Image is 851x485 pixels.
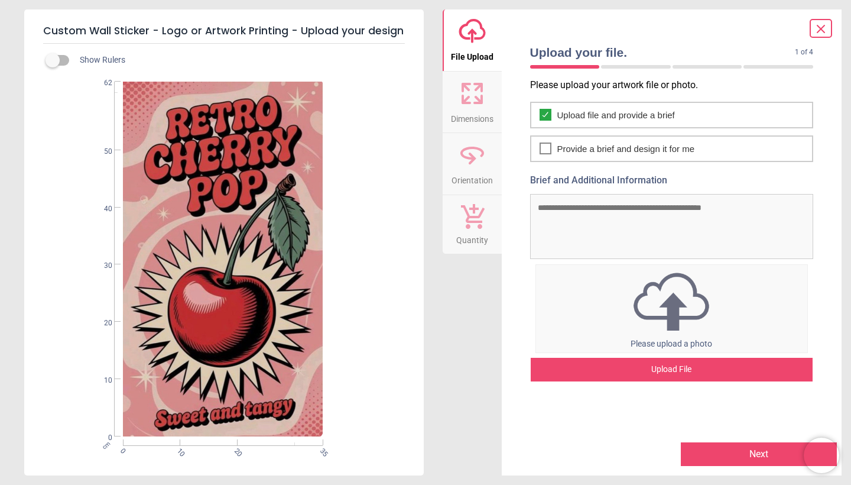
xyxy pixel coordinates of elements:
span: File Upload [451,46,493,63]
span: 62 [90,78,112,88]
span: Provide a brief and design it for me [557,143,695,155]
span: Orientation [452,169,493,187]
button: Dimensions [443,72,502,133]
span: 10 [90,376,112,386]
div: Upload File [531,358,813,381]
span: Quantity [456,229,488,247]
span: 35 [318,447,326,454]
span: 20 [232,447,239,454]
span: 10 [174,447,182,454]
span: cm [100,440,111,451]
span: 0 [90,433,112,443]
span: 40 [90,204,112,214]
span: Upload your file. [530,44,795,61]
span: 20 [90,318,112,328]
span: Please upload a photo [631,339,712,348]
span: Dimensions [451,108,493,125]
span: Upload file and provide a brief [557,109,675,121]
button: Quantity [443,195,502,254]
span: 50 [90,147,112,157]
p: Please upload your artwork file or photo. [530,79,823,92]
label: Brief and Additional Information [530,174,814,187]
button: Orientation [443,133,502,195]
button: Next [681,442,837,466]
button: File Upload [443,9,502,71]
span: 30 [90,261,112,271]
div: Show Rulers [53,53,424,67]
span: 1 of 4 [795,47,813,57]
span: 0 [118,447,125,454]
img: upload icon [536,269,808,334]
iframe: Brevo live chat [804,438,839,473]
h5: Custom Wall Sticker - Logo or Artwork Printing - Upload your design [43,19,405,44]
